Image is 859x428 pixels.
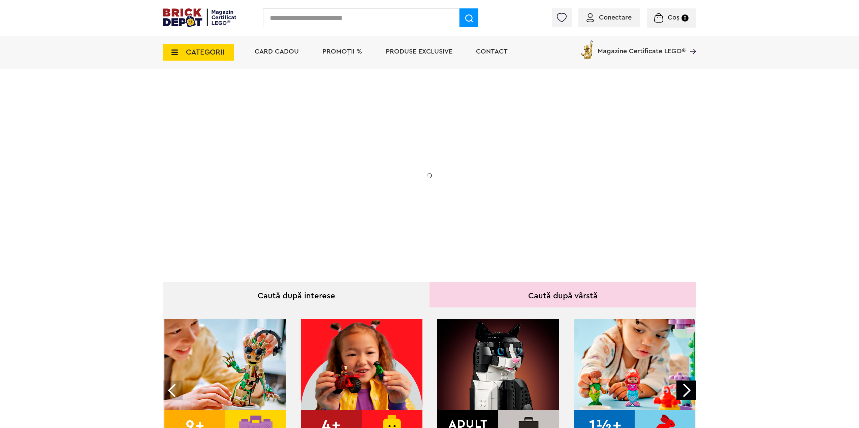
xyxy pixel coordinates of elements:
[211,210,346,219] div: Explorează
[668,14,679,21] span: Coș
[586,14,632,21] a: Conectare
[255,48,299,55] a: Card Cadou
[476,48,508,55] a: Contact
[686,39,696,46] a: Magazine Certificate LEGO®
[681,14,689,22] small: 0
[186,48,224,56] span: CATEGORII
[599,14,632,21] span: Conectare
[429,282,696,307] div: Caută după vârstă
[322,48,362,55] a: PROMOȚII %
[386,48,452,55] a: Produse exclusive
[211,167,346,195] h2: La două seturi LEGO de adulți achiziționate din selecție! În perioada 12 - [DATE]!
[211,136,346,160] h1: 20% Reducere!
[598,39,686,55] span: Magazine Certificate LEGO®
[163,282,429,307] div: Caută după interese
